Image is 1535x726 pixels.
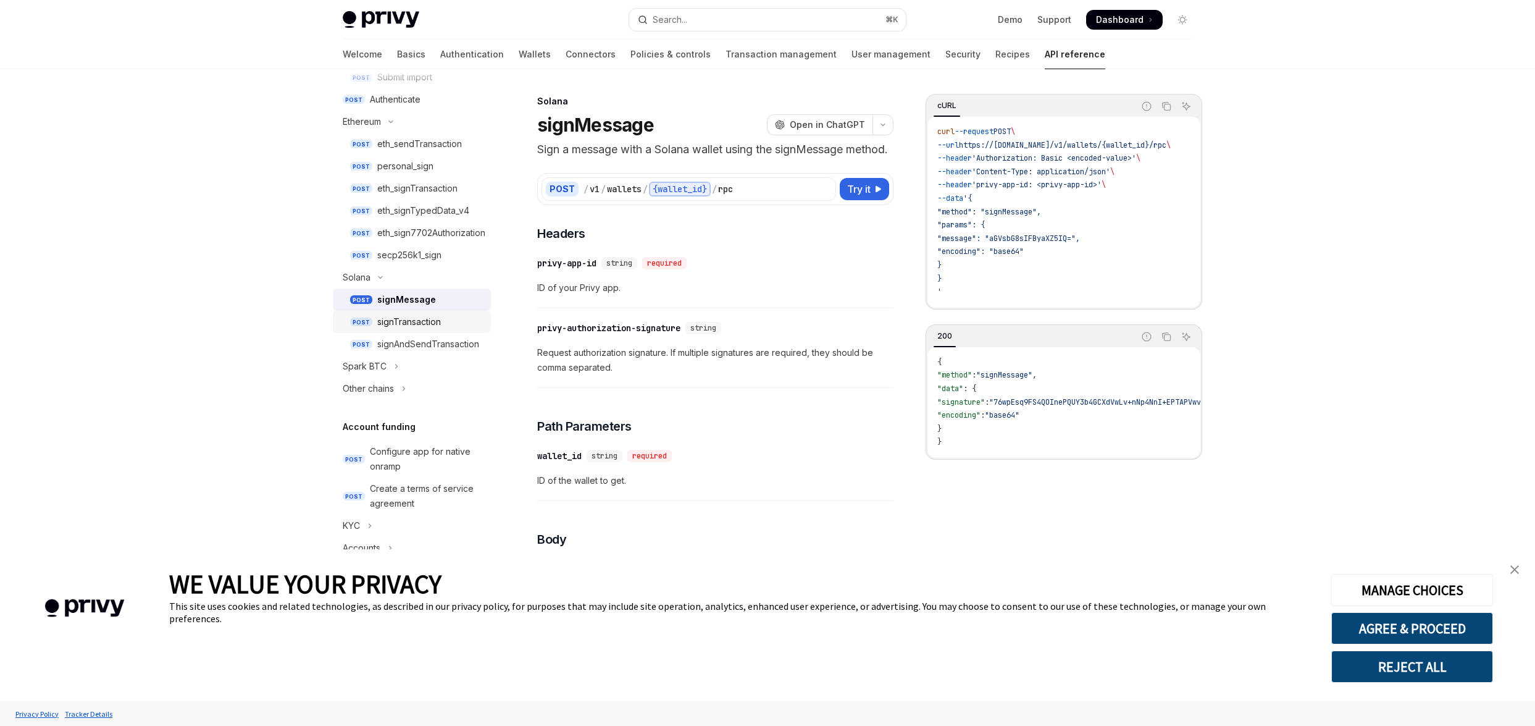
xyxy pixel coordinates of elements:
a: Recipes [995,40,1030,69]
div: Ethereum [343,114,381,129]
div: Search... [653,12,687,27]
a: POSTsignMessage [333,289,491,311]
a: Privacy Policy [12,703,62,725]
div: required [642,257,687,269]
button: REJECT ALL [1331,651,1493,683]
span: POST [993,127,1011,137]
span: { [937,357,942,367]
a: Security [945,40,981,69]
h1: signMessage [537,114,654,136]
div: Spark BTC [343,359,387,374]
div: 200 [934,329,956,344]
div: signAndSendTransaction [377,337,479,352]
button: Copy the contents from the code block [1158,98,1174,114]
a: POSTeth_sign7702Authorization [333,222,491,244]
span: ' [937,287,942,297]
span: : [985,397,989,407]
button: Toggle Other chains section [333,378,491,400]
span: Headers [537,225,585,242]
span: --header [937,153,972,163]
span: "76wpEsq9FS4QOInePQUY3b4GCXdVwLv+nNp4NnI+EPTAPVwvXCjzjUW/gD6Vuh4KaD+7p2X4MaTu6xYu0rMTAA==" [989,397,1378,407]
a: API reference [1045,40,1105,69]
span: --data [937,193,963,203]
button: Ask AI [1178,329,1194,345]
div: / [601,183,606,195]
span: string [690,323,716,333]
div: This site uses cookies and related technologies, as described in our privacy policy, for purposes... [169,600,1313,625]
a: Demo [998,14,1023,26]
span: : [972,370,976,380]
a: Basics [397,40,425,69]
div: POST [546,182,579,196]
span: POST [350,340,372,349]
div: privy-app-id [537,257,596,269]
span: '{ [963,193,972,203]
span: : { [963,384,976,394]
span: POST [343,95,365,104]
div: Other chains [343,381,394,396]
div: Configure app for native onramp [370,444,483,474]
div: rpc [718,183,733,195]
div: eth_sendTransaction [377,137,462,151]
a: Tracker Details [62,703,115,725]
span: "signMessage" [976,370,1032,380]
button: AGREE & PROCEED [1331,612,1493,644]
span: POST [350,251,372,260]
div: signTransaction [377,314,441,329]
span: POST [350,206,372,216]
span: \ [1166,140,1171,150]
p: Sign a message with a Solana wallet using the signMessage method. [537,141,893,158]
span: 'Content-Type: application/json' [972,167,1110,177]
button: Open in ChatGPT [767,114,872,135]
span: \ [1011,127,1015,137]
a: POSTpersonal_sign [333,155,491,177]
span: ⌘ K [885,15,898,25]
span: : [981,410,985,420]
span: "signature" [937,397,985,407]
a: POSTsignAndSendTransaction [333,333,491,355]
span: , [1032,370,1037,380]
span: Open in ChatGPT [790,119,865,131]
span: ID of your Privy app. [537,281,893,295]
button: Open search [629,9,906,31]
span: } [937,274,942,284]
button: Report incorrect code [1139,329,1155,345]
button: Try it [840,178,889,200]
span: Try it [847,182,871,196]
span: "data" [937,384,963,394]
button: Toggle Solana section [333,266,491,289]
div: signMessage [377,292,436,307]
span: "method" [937,370,972,380]
span: POST [343,455,365,464]
div: cURL [934,98,960,113]
a: Connectors [566,40,616,69]
span: --header [937,180,972,190]
a: Transaction management [726,40,837,69]
span: Body [537,531,566,548]
div: v1 [590,183,600,195]
span: --header [937,167,972,177]
span: "method": "signMessage", [937,207,1041,217]
img: company logo [19,581,151,635]
a: Welcome [343,40,382,69]
img: close banner [1510,565,1519,574]
span: POST [350,295,372,305]
a: POSTeth_signTypedData_v4 [333,200,491,222]
div: Create a terms of service agreement [370,481,483,511]
div: eth_sign7702Authorization [377,226,485,240]
span: "encoding" [937,410,981,420]
div: Accounts [343,541,380,555]
div: / [583,183,588,195]
span: Path Parameters [537,418,632,435]
span: POST [350,229,372,238]
div: / [712,183,717,195]
div: eth_signTypedData_v4 [377,203,469,218]
button: Report incorrect code [1139,98,1155,114]
span: --url [937,140,959,150]
div: wallet_id [537,450,582,462]
div: privy-authorization-signature [537,322,680,334]
span: WE VALUE YOUR PRIVACY [169,568,441,600]
button: Toggle Ethereum section [333,111,491,133]
span: "base64" [985,410,1019,420]
a: POSTConfigure app for native onramp [333,441,491,478]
